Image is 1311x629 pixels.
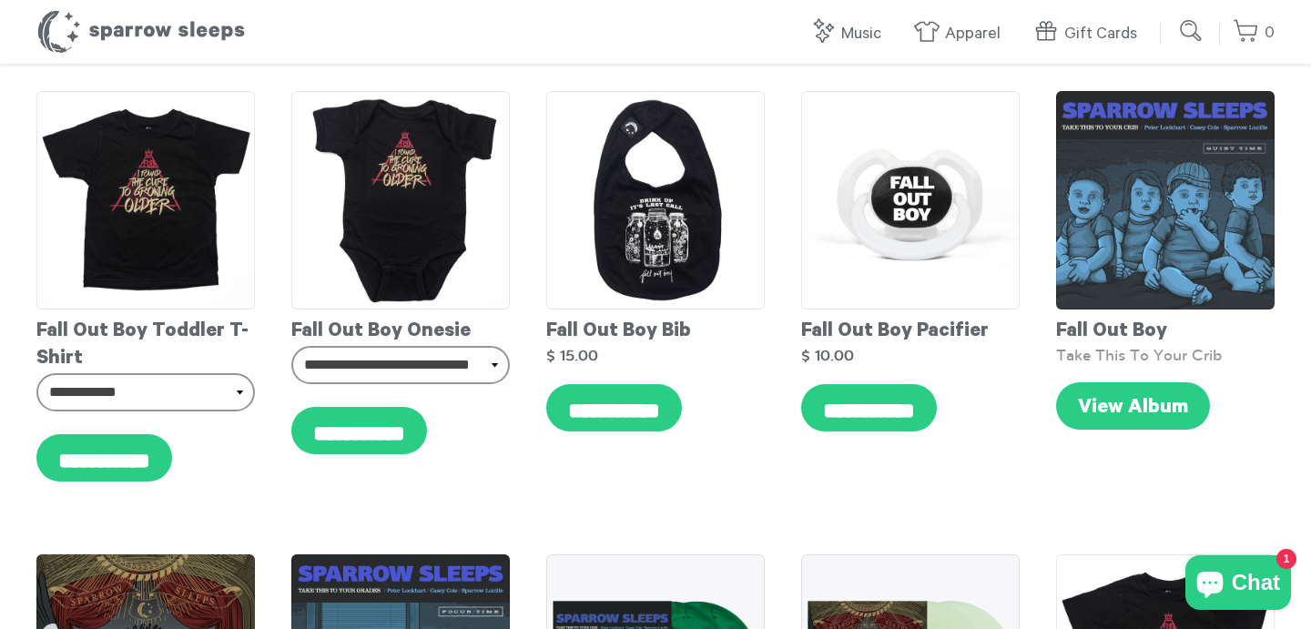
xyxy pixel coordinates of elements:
[1056,382,1210,430] a: View Album
[801,348,854,363] strong: $ 10.00
[801,309,1020,346] div: Fall Out Boy Pacifier
[546,91,765,309] img: fob-bib_grande.png
[546,348,598,363] strong: $ 15.00
[913,15,1010,54] a: Apparel
[801,91,1020,309] img: fob-pacifier_grande.png
[36,309,255,373] div: Fall Out Boy Toddler T-Shirt
[1056,309,1275,346] div: Fall Out Boy
[1056,346,1275,364] div: Take This To Your Crib
[1032,15,1146,54] a: Gift Cards
[36,9,246,55] h1: Sparrow Sleeps
[809,15,890,54] a: Music
[1180,555,1296,614] inbox-online-store-chat: Shopify online store chat
[36,91,255,309] img: fob-tee_grande.png
[291,91,510,309] img: fob-onesie_grande.png
[1233,14,1275,53] a: 0
[1174,13,1210,49] input: Submit
[546,309,765,346] div: Fall Out Boy Bib
[1056,91,1275,309] img: SS-TakeThisToYourCrib-Cover-2023_grande.png
[291,309,510,346] div: Fall Out Boy Onesie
